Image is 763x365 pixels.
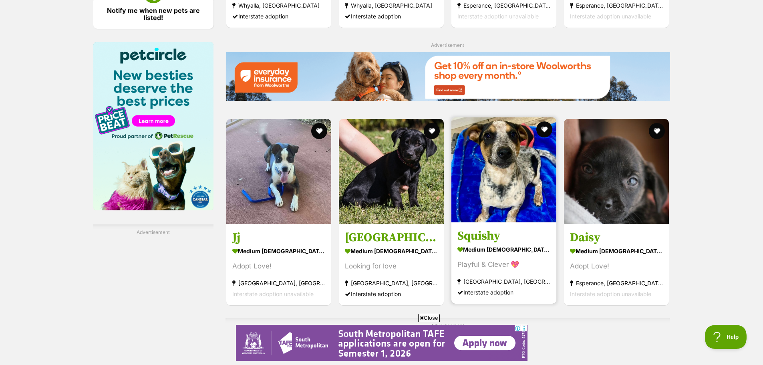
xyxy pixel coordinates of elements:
div: Interstate adoption [232,11,325,22]
strong: [GEOGRAPHIC_DATA], [GEOGRAPHIC_DATA] [232,277,325,288]
span: Interstate adoption unavailable [232,290,314,297]
img: Jj - Mixed breed Dog [226,119,331,224]
a: Jj medium [DEMOGRAPHIC_DATA] Dog Adopt Love! [GEOGRAPHIC_DATA], [GEOGRAPHIC_DATA] Interstate adop... [226,224,331,305]
img: Everyday Insurance promotional banner [225,52,670,101]
button: favourite [424,123,440,139]
strong: medium [DEMOGRAPHIC_DATA] Dog [232,245,325,256]
h3: Daisy [570,230,663,245]
a: [GEOGRAPHIC_DATA] medium [DEMOGRAPHIC_DATA] Dog Looking for love [GEOGRAPHIC_DATA], [GEOGRAPHIC_D... [339,224,444,305]
div: Interstate adoption [345,11,438,22]
button: favourite [536,121,552,137]
strong: medium [DEMOGRAPHIC_DATA] Dog [570,245,663,256]
img: Pet Circle promo banner [93,42,213,210]
span: Advertisement [431,42,464,48]
strong: medium [DEMOGRAPHIC_DATA] Dog [457,243,550,255]
div: Interstate adoption [345,288,438,299]
div: Looking for love [345,260,438,271]
span: Close [418,314,440,322]
a: Everyday Insurance promotional banner [225,52,670,103]
button: favourite [649,123,665,139]
strong: Esperance, [GEOGRAPHIC_DATA] [570,277,663,288]
a: Squishy medium [DEMOGRAPHIC_DATA] Dog Playful & Clever 💖 [GEOGRAPHIC_DATA], [GEOGRAPHIC_DATA] Int... [451,222,556,303]
div: Playful & Clever 💖 [457,259,550,270]
span: Interstate adoption unavailable [570,13,651,20]
span: Interstate adoption unavailable [457,13,539,20]
h3: Squishy [457,228,550,243]
strong: [GEOGRAPHIC_DATA], [GEOGRAPHIC_DATA] [345,277,438,288]
div: Interstate adoption [457,286,550,297]
button: favourite [311,123,327,139]
h3: [GEOGRAPHIC_DATA] [345,230,438,245]
div: Adopt Love! [232,260,325,271]
div: Adopt Love! [570,260,663,271]
iframe: Advertisement [236,325,527,361]
h3: Jj [232,230,325,245]
strong: [GEOGRAPHIC_DATA], [GEOGRAPHIC_DATA] [457,276,550,286]
a: Daisy medium [DEMOGRAPHIC_DATA] Dog Adopt Love! Esperance, [GEOGRAPHIC_DATA] Interstate adoption ... [564,224,669,305]
iframe: Help Scout Beacon - Open [705,325,747,349]
img: Squishy - Mixed Dog [451,117,556,222]
strong: medium [DEMOGRAPHIC_DATA] Dog [345,245,438,256]
span: Interstate adoption unavailable [570,290,651,297]
img: Daisy - Mixed breed Dog [564,119,669,224]
img: Paris - Border Collie x Australian Kelpie Dog [339,119,444,224]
